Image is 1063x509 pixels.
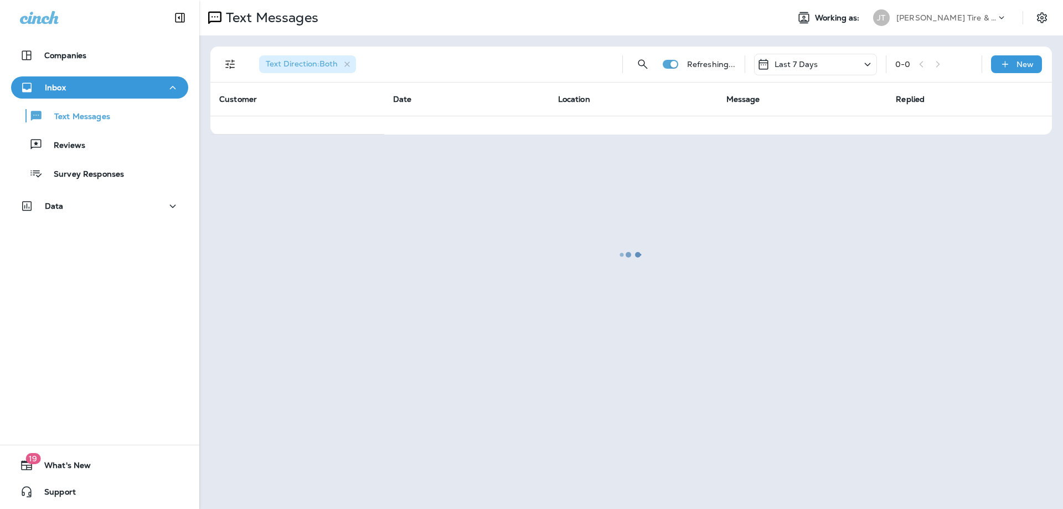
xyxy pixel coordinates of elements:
[45,83,66,92] p: Inbox
[11,195,188,217] button: Data
[11,454,188,476] button: 19What's New
[33,487,76,501] span: Support
[11,104,188,127] button: Text Messages
[43,112,110,122] p: Text Messages
[43,169,124,180] p: Survey Responses
[11,481,188,503] button: Support
[11,76,188,99] button: Inbox
[45,202,64,210] p: Data
[164,7,195,29] button: Collapse Sidebar
[11,44,188,66] button: Companies
[25,453,40,464] span: 19
[1016,60,1034,69] p: New
[11,133,188,156] button: Reviews
[33,461,91,474] span: What's New
[44,51,86,60] p: Companies
[43,141,85,151] p: Reviews
[11,162,188,185] button: Survey Responses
